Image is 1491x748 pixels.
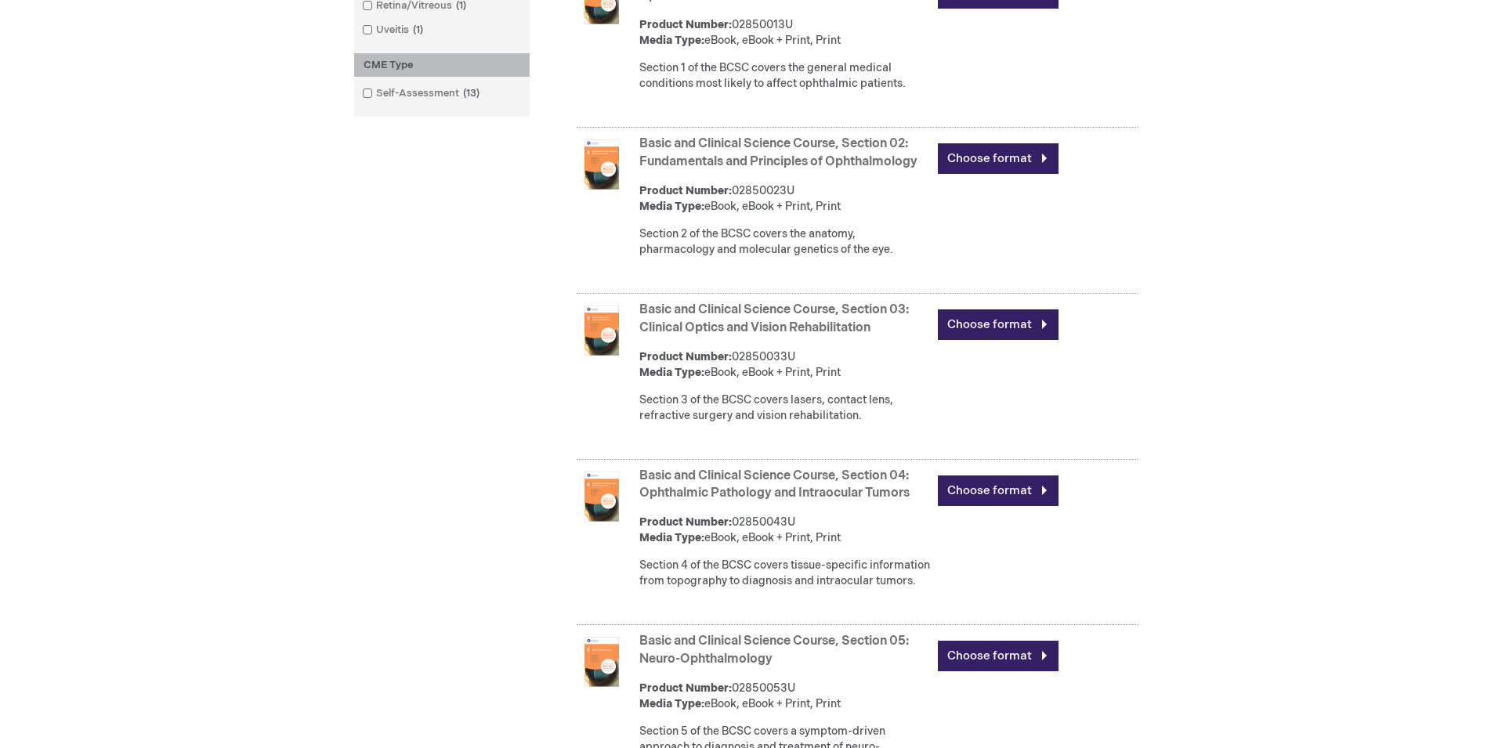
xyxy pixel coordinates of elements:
div: 02850043U eBook, eBook + Print, Print [639,515,930,546]
strong: Product Number: [639,184,732,197]
span: 1 [409,23,427,36]
img: Basic and Clinical Science Course, Section 03: Clinical Optics and Vision Rehabilitation [577,305,627,356]
div: 02850033U eBook, eBook + Print, Print [639,349,930,381]
img: Basic and Clinical Science Course, Section 05: Neuro-Ophthalmology [577,637,627,687]
strong: Media Type: [639,366,704,379]
a: Uveitis1 [358,23,429,38]
div: CME Type [354,53,530,78]
span: 13 [459,87,483,99]
a: Basic and Clinical Science Course, Section 05: Neuro-Ophthalmology [639,634,909,667]
strong: Media Type: [639,200,704,213]
strong: Media Type: [639,697,704,710]
div: 02850053U eBook, eBook + Print, Print [639,681,930,712]
a: Basic and Clinical Science Course, Section 03: Clinical Optics and Vision Rehabilitation [639,302,909,335]
a: Choose format [938,475,1059,506]
div: Section 2 of the BCSC covers the anatomy, pharmacology and molecular genetics of the eye. [639,226,930,258]
strong: Media Type: [639,531,704,544]
a: Basic and Clinical Science Course, Section 04: Ophthalmic Pathology and Intraocular Tumors [639,468,910,501]
div: 02850013U eBook, eBook + Print, Print [639,17,930,49]
div: 02850023U eBook, eBook + Print, Print [639,183,930,215]
img: Basic and Clinical Science Course, Section 04: Ophthalmic Pathology and Intraocular Tumors [577,472,627,522]
div: Section 3 of the BCSC covers lasers, contact lens, refractive surgery and vision rehabilitation. [639,392,930,424]
div: Section 4 of the BCSC covers tissue-specific information from topography to diagnosis and intraoc... [639,558,930,589]
div: Section 1 of the BCSC covers the general medical conditions most likely to affect ophthalmic pati... [639,60,930,92]
a: Choose format [938,143,1059,174]
strong: Product Number: [639,350,732,363]
a: Basic and Clinical Science Course, Section 02: Fundamentals and Principles of Ophthalmology [639,136,917,169]
strong: Product Number: [639,681,732,695]
a: Choose format [938,641,1059,671]
strong: Media Type: [639,34,704,47]
img: Basic and Clinical Science Course, Section 02: Fundamentals and Principles of Ophthalmology [577,139,627,190]
a: Self-Assessment13 [358,86,486,101]
strong: Product Number: [639,18,732,31]
a: Choose format [938,309,1059,340]
strong: Product Number: [639,515,732,529]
